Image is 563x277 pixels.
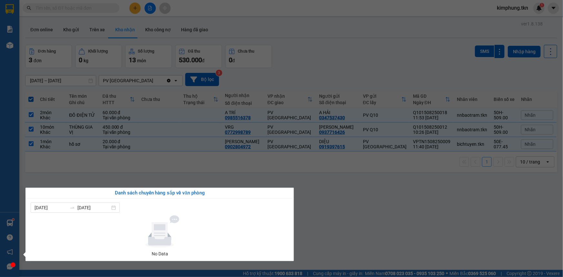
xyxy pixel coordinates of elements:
input: Từ ngày [35,204,67,211]
div: No Data [33,250,286,257]
div: Danh sách chuyến hàng sắp về văn phòng [31,189,289,197]
span: to [70,205,75,210]
span: swap-right [70,205,75,210]
input: Đến ngày [77,204,110,211]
